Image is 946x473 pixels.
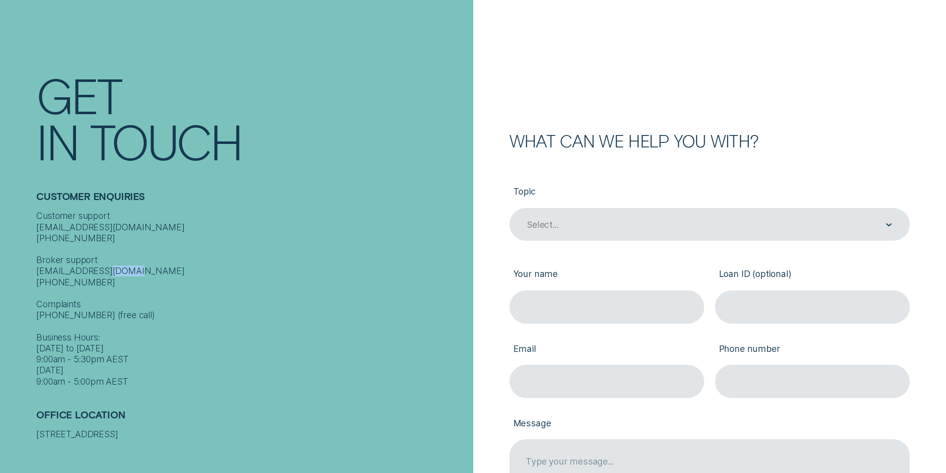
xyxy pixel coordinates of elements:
[509,335,704,365] label: Email
[36,429,467,440] div: [STREET_ADDRESS]
[36,71,121,118] div: Get
[36,118,78,164] div: In
[509,133,910,149] h2: What can we help you with?
[715,260,910,290] label: Loan ID (optional)
[36,409,467,429] h2: Office Location
[36,71,467,164] h1: Get In Touch
[36,191,467,210] h2: Customer Enquiries
[715,335,910,365] label: Phone number
[509,177,910,207] label: Topic
[509,409,910,439] label: Message
[36,210,467,387] div: Customer support [EMAIL_ADDRESS][DOMAIN_NAME] [PHONE_NUMBER] Broker support [EMAIL_ADDRESS][DOMAI...
[527,219,558,230] div: Select...
[509,260,704,290] label: Your name
[90,118,242,164] div: Touch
